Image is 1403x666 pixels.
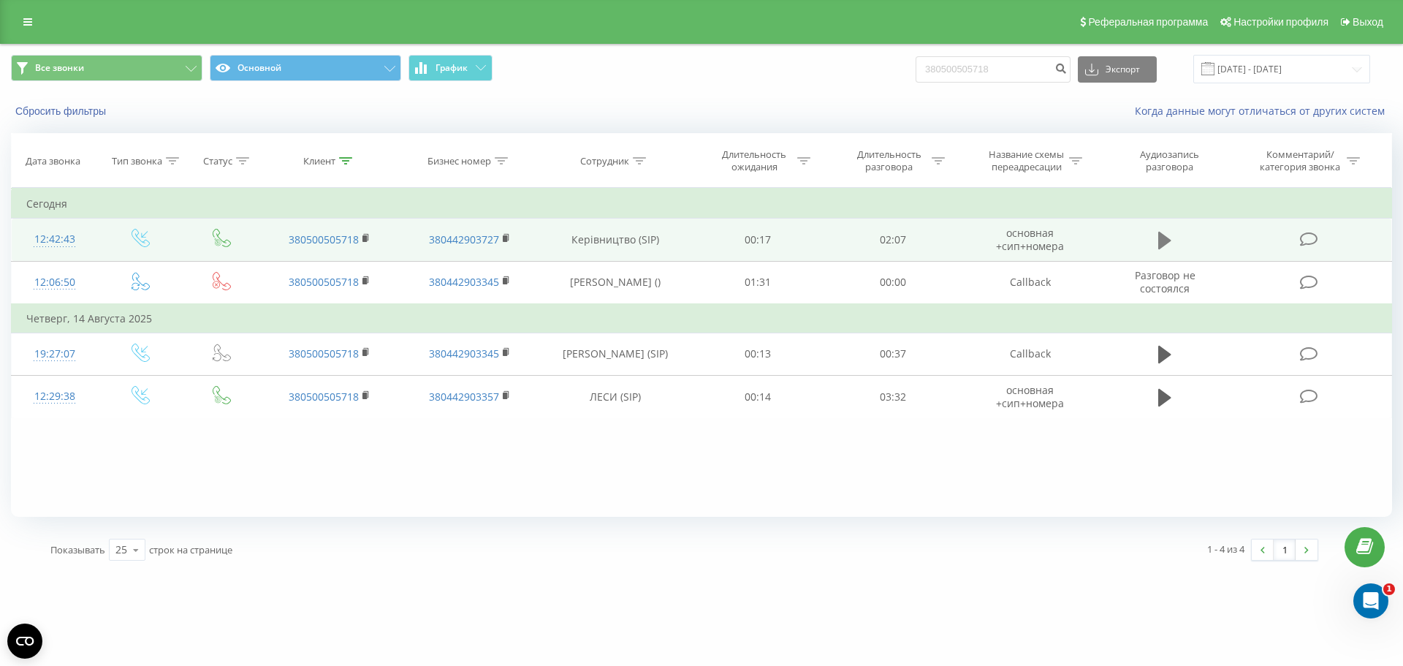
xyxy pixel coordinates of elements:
td: [PERSON_NAME] () [539,261,691,304]
td: Четверг, 14 Августа 2025 [12,304,1392,333]
a: 380442903345 [429,347,499,360]
td: 00:37 [825,333,959,375]
td: 00:00 [825,261,959,304]
span: Все звонки [35,62,84,74]
div: 12:42:43 [26,225,83,254]
td: 00:17 [691,219,825,261]
a: 380500505718 [289,390,359,404]
div: Тип звонка [112,155,162,167]
button: Основной [210,55,401,81]
a: 380500505718 [289,232,359,246]
div: 1 - 4 из 4 [1207,542,1244,556]
td: основная +сип+номера [960,219,1100,261]
span: 1 [1383,583,1395,595]
div: Длительность ожидания [715,148,794,173]
div: Аудиозапись разговора [1122,148,1217,173]
td: 00:13 [691,333,825,375]
div: Комментарий/категория звонка [1258,148,1343,173]
a: 380442903345 [429,275,499,289]
span: График [436,63,468,73]
a: 380442903727 [429,232,499,246]
td: ЛЕСИ (SIP) [539,376,691,418]
iframe: Intercom live chat [1353,583,1388,618]
td: Callback [960,261,1100,304]
input: Поиск по номеру [916,56,1071,83]
button: Сбросить фильтры [11,105,113,118]
a: 380500505718 [289,347,359,360]
div: 25 [115,542,127,557]
td: Callback [960,333,1100,375]
td: 02:07 [825,219,959,261]
div: 19:27:07 [26,340,83,368]
span: Показывать [50,543,105,556]
span: Разговор не состоялся [1135,268,1195,295]
span: Настройки профиля [1233,16,1328,28]
div: Название схемы переадресации [987,148,1065,173]
div: Клиент [303,155,335,167]
span: Реферальная программа [1088,16,1208,28]
span: Выход [1353,16,1383,28]
div: 12:06:50 [26,268,83,297]
td: Сегодня [12,189,1392,219]
div: Сотрудник [580,155,629,167]
button: График [408,55,493,81]
a: Когда данные могут отличаться от других систем [1135,104,1392,118]
td: [PERSON_NAME] (SIP) [539,333,691,375]
td: 01:31 [691,261,825,304]
td: 00:14 [691,376,825,418]
td: Керівництво (SIP) [539,219,691,261]
a: 380442903357 [429,390,499,404]
button: Open CMP widget [7,624,42,659]
div: Статус [203,155,232,167]
div: Дата звонка [26,155,80,167]
a: 1 [1274,540,1296,560]
div: Длительность разговора [850,148,928,173]
td: 03:32 [825,376,959,418]
button: Все звонки [11,55,202,81]
div: 12:29:38 [26,382,83,411]
div: Бизнес номер [427,155,491,167]
button: Экспорт [1078,56,1157,83]
td: основная +сип+номера [960,376,1100,418]
span: строк на странице [149,543,232,556]
a: 380500505718 [289,275,359,289]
